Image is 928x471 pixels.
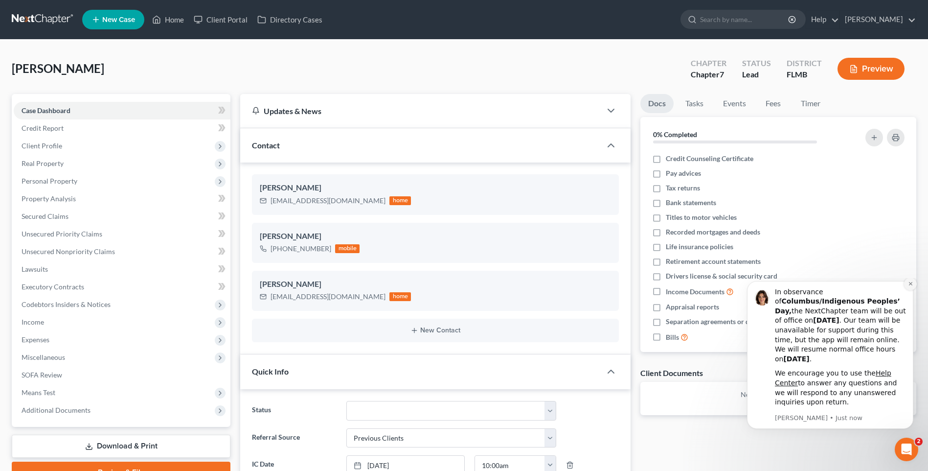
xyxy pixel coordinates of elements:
[335,244,360,253] div: mobile
[12,435,230,458] a: Download & Print
[22,335,49,344] span: Expenses
[666,302,719,312] span: Appraisal reports
[653,130,697,139] strong: 0% Completed
[102,16,135,24] span: New Case
[147,11,189,28] a: Home
[787,58,822,69] div: District
[648,390,908,400] p: No client documents yet.
[666,168,701,178] span: Pay advices
[14,278,230,296] a: Executory Contracts
[22,124,64,132] span: Credit Report
[666,332,679,342] span: Bills
[666,198,716,208] span: Bank statements
[22,406,91,414] span: Additional Documents
[793,94,828,113] a: Timer
[666,183,700,193] span: Tax returns
[666,287,724,297] span: Income Documents
[700,10,790,28] input: Search by name...
[22,106,70,115] span: Case Dashboard
[787,69,822,80] div: FLMB
[720,70,724,79] span: 7
[22,159,64,167] span: Real Property
[742,69,771,80] div: Lead
[252,141,280,150] span: Contact
[732,278,928,466] iframe: Intercom notifications message
[666,242,733,252] span: Life insurance policies
[260,327,611,334] button: New Contact
[666,212,737,222] span: Titles to motor vehicles
[14,243,230,260] a: Unsecured Nonpriority Claims
[22,141,62,150] span: Client Profile
[691,58,726,69] div: Chapter
[666,227,760,237] span: Recorded mortgages and deeds
[742,58,771,69] div: Status
[252,11,327,28] a: Directory Cases
[715,94,754,113] a: Events
[22,318,44,326] span: Income
[14,208,230,225] a: Secured Claims
[666,271,777,281] span: Drivers license & social security card
[837,58,905,80] button: Preview
[22,283,84,291] span: Executory Contracts
[14,190,230,208] a: Property Analysis
[260,279,611,290] div: [PERSON_NAME]
[260,182,611,194] div: [PERSON_NAME]
[22,388,55,397] span: Means Test
[271,196,385,206] div: [EMAIL_ADDRESS][DOMAIN_NAME]
[389,196,411,205] div: home
[22,212,68,220] span: Secured Claims
[14,225,230,243] a: Unsecured Priority Claims
[678,94,711,113] a: Tasks
[14,119,230,137] a: Credit Report
[840,11,916,28] a: [PERSON_NAME]
[22,247,115,256] span: Unsecured Nonpriority Claims
[666,154,753,164] span: Credit Counseling Certificate
[806,11,839,28] a: Help
[247,401,341,421] label: Status
[691,69,726,80] div: Chapter
[22,194,76,203] span: Property Analysis
[14,260,230,278] a: Lawsuits
[14,366,230,384] a: SOFA Review
[12,61,104,75] span: [PERSON_NAME]
[22,177,77,185] span: Personal Property
[14,102,230,119] a: Case Dashboard
[758,94,789,113] a: Fees
[640,368,703,378] div: Client Documents
[252,106,589,116] div: Updates & News
[666,317,804,327] span: Separation agreements or decrees of divorces
[666,257,761,266] span: Retirement account statements
[22,353,65,361] span: Miscellaneous
[22,230,102,238] span: Unsecured Priority Claims
[389,292,411,301] div: home
[22,300,111,308] span: Codebtors Insiders & Notices
[22,265,48,273] span: Lawsuits
[260,231,611,242] div: [PERSON_NAME]
[271,292,385,302] div: [EMAIL_ADDRESS][DOMAIN_NAME]
[252,367,289,376] span: Quick Info
[271,244,331,254] div: [PHONE_NUMBER]
[895,438,918,461] iframe: Intercom live chat
[247,428,341,448] label: Referral Source
[640,94,674,113] a: Docs
[22,371,62,379] span: SOFA Review
[915,438,923,446] span: 2
[189,11,252,28] a: Client Portal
